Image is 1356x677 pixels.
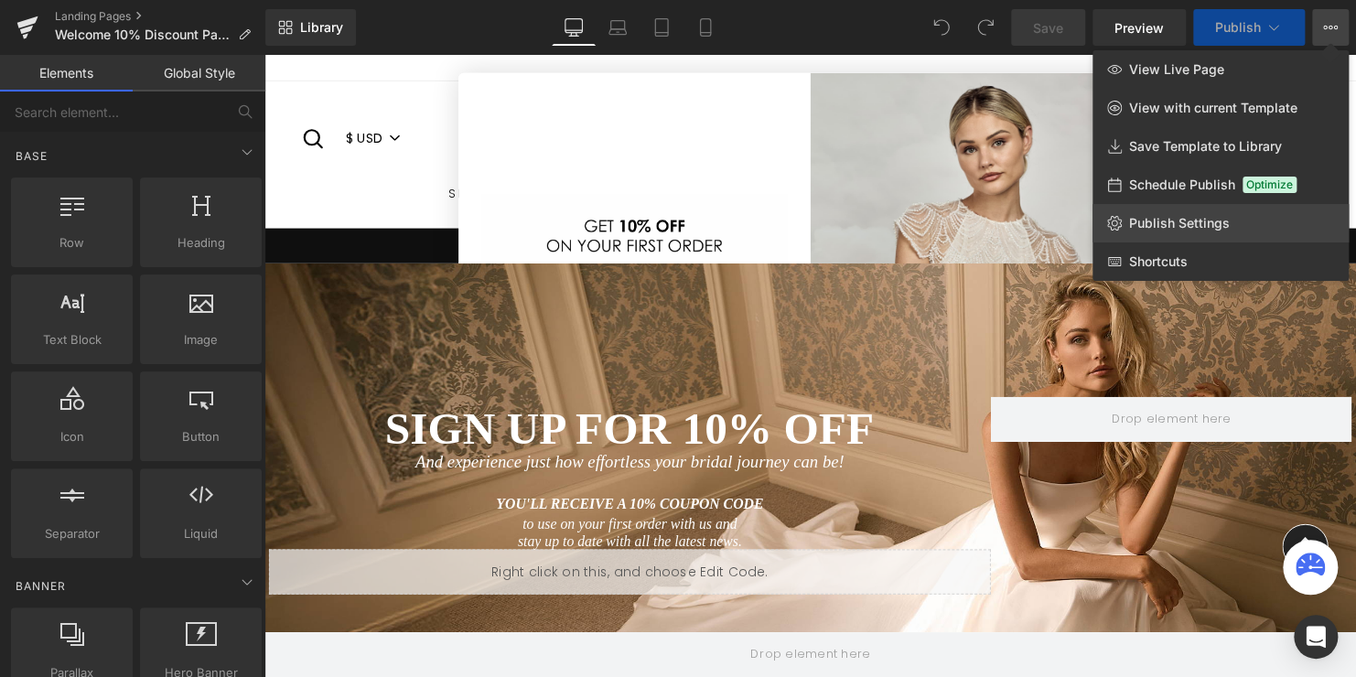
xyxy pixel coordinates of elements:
button: Publish [1193,9,1305,46]
i: to use on your first order with us and [262,467,479,483]
span: View with current Template [1129,100,1297,116]
span: Schedule Publish [1129,177,1235,193]
span: Image [145,330,256,349]
span: Publish [1215,20,1261,35]
span: Text Block [16,330,127,349]
a: Tablet [640,9,683,46]
ul: Primary [37,124,1071,157]
a: Laptop [596,9,640,46]
button: Redo [967,9,1004,46]
span: Row [16,233,127,253]
span: SIGN UP FOR 10% OFF [123,353,619,404]
span: Save Template to Library [1129,138,1282,155]
i: And experience just how effortless your bridal journey can be! [153,403,587,422]
img: 1cabc141-cade-4dd8-8507-d0fd7a2a811c.jpeg [554,18,910,532]
span: Library [300,19,343,36]
i: stay up to date with all the latest news. [257,485,484,500]
a: Desktop [552,9,596,46]
span: Base [14,147,49,165]
a: Preview [1092,9,1186,46]
span: View Live Page [1129,61,1224,78]
span: Icon [16,427,127,446]
span: Preview [1114,18,1164,38]
span: Publish Settings [1129,215,1230,231]
a: Landing Pages [55,9,265,24]
a: Global Style [133,55,265,91]
button: Undo [923,9,960,46]
button: View Live PageView with current TemplateSave Template to LibrarySchedule PublishOptimizePublish S... [1312,9,1349,46]
span: Liquid [145,524,256,543]
a: Shop [172,124,241,157]
a: New Styles Added to SaleShop the Sale [41,185,1066,202]
a: Mobile [683,9,727,46]
a: New Library [265,9,356,46]
i: YOU'LL RECEIVE A 10% COUPON CODE [235,447,506,463]
button: Close dialog [871,26,903,58]
img: GET 10% OFF ON YOUR FIRST ORDER [221,142,530,296]
span: Heading [145,233,256,253]
span: Banner [14,577,68,595]
span: Button [145,427,256,446]
span: Welcome 10% Discount Page [55,27,231,42]
span: Save [1033,18,1063,38]
span: Optimize [1243,177,1297,193]
span: Shortcuts [1129,253,1188,270]
span: Separator [16,524,127,543]
div: Open Intercom Messenger [1294,615,1338,659]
